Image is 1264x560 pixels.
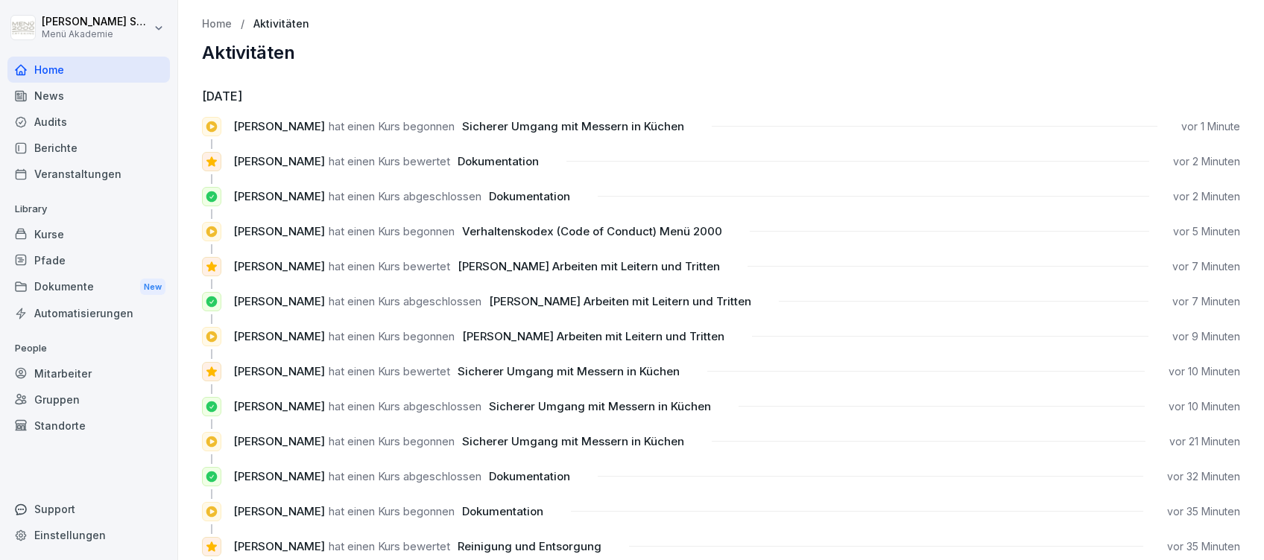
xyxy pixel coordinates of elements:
p: vor 32 Minuten [1167,469,1240,484]
span: [PERSON_NAME] [233,399,325,413]
a: DokumenteNew [7,273,170,301]
h2: Aktivitäten [202,42,1240,63]
a: Aktivitäten [253,18,309,31]
span: Verhaltenskodex (Code of Conduct) Menü 2000 [462,224,722,238]
span: [PERSON_NAME] [233,539,325,553]
span: [PERSON_NAME] [233,154,325,168]
p: vor 1 Minute [1181,119,1240,134]
span: Sicherer Umgang mit Messern in Küchen [458,364,680,378]
span: hat einen Kurs abgeschlossen [329,469,481,483]
p: vor 10 Minuten [1169,364,1240,379]
p: vor 10 Minuten [1169,399,1240,414]
span: [PERSON_NAME] [233,224,325,238]
a: Gruppen [7,386,170,413]
p: vor 21 Minuten [1169,434,1240,449]
span: [PERSON_NAME] [233,294,325,308]
span: [PERSON_NAME] [233,504,325,518]
a: Berichte [7,135,170,161]
a: Veranstaltungen [7,161,170,187]
div: Support [7,496,170,522]
span: Dokumentation [462,504,543,518]
p: vor 2 Minuten [1173,189,1240,204]
span: [PERSON_NAME] [233,119,325,133]
span: hat einen Kurs begonnen [329,224,455,238]
p: Menü Akademie [42,29,151,39]
span: hat einen Kurs begonnen [329,504,455,518]
div: Dokumente [7,273,170,301]
span: hat einen Kurs begonnen [329,329,455,343]
h6: [DATE] [202,87,1240,105]
span: hat einen Kurs bewertet [329,259,450,273]
a: Automatisierungen [7,300,170,326]
a: Einstellungen [7,522,170,548]
a: Pfade [7,247,170,273]
a: News [7,83,170,109]
a: Mitarbeiter [7,360,170,386]
span: hat einen Kurs bewertet [329,154,450,168]
span: hat einen Kurs bewertet [329,364,450,378]
p: vor 35 Minuten [1167,504,1240,519]
span: Reinigung und Entsorgung [458,539,601,553]
a: Kurse [7,221,170,247]
span: [PERSON_NAME] Arbeiten mit Leitern und Tritten [458,259,720,273]
span: [PERSON_NAME] Arbeiten mit Leitern und Tritten [489,294,751,308]
span: [PERSON_NAME] [233,329,325,343]
a: Audits [7,109,170,135]
span: Sicherer Umgang mit Messern in Küchen [462,434,684,448]
span: hat einen Kurs abgeschlossen [329,189,481,203]
span: hat einen Kurs abgeschlossen [329,294,481,308]
span: [PERSON_NAME] [233,364,325,378]
span: Dokumentation [489,189,570,203]
div: New [140,279,165,296]
span: [PERSON_NAME] [233,469,325,483]
p: People [7,337,170,360]
span: [PERSON_NAME] [233,259,325,273]
p: Library [7,197,170,221]
a: Home [7,57,170,83]
span: Dokumentation [489,469,570,483]
span: hat einen Kurs abgeschlossen [329,399,481,413]
p: vor 9 Minuten [1172,329,1240,344]
span: hat einen Kurs begonnen [329,434,455,448]
p: [PERSON_NAME] Schülzke [42,16,151,28]
p: / [241,18,244,31]
a: Standorte [7,413,170,439]
span: [PERSON_NAME] Arbeiten mit Leitern und Tritten [462,329,724,343]
p: vor 2 Minuten [1173,154,1240,169]
span: [PERSON_NAME] [233,189,325,203]
p: vor 7 Minuten [1172,259,1240,274]
span: Dokumentation [458,154,539,168]
a: Home [202,18,232,31]
p: vor 35 Minuten [1167,539,1240,554]
p: vor 7 Minuten [1172,294,1240,309]
span: hat einen Kurs begonnen [329,119,455,133]
span: Sicherer Umgang mit Messern in Küchen [462,119,684,133]
p: vor 5 Minuten [1173,224,1240,239]
span: hat einen Kurs bewertet [329,539,450,553]
span: Sicherer Umgang mit Messern in Küchen [489,399,711,413]
span: [PERSON_NAME] [233,434,325,448]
